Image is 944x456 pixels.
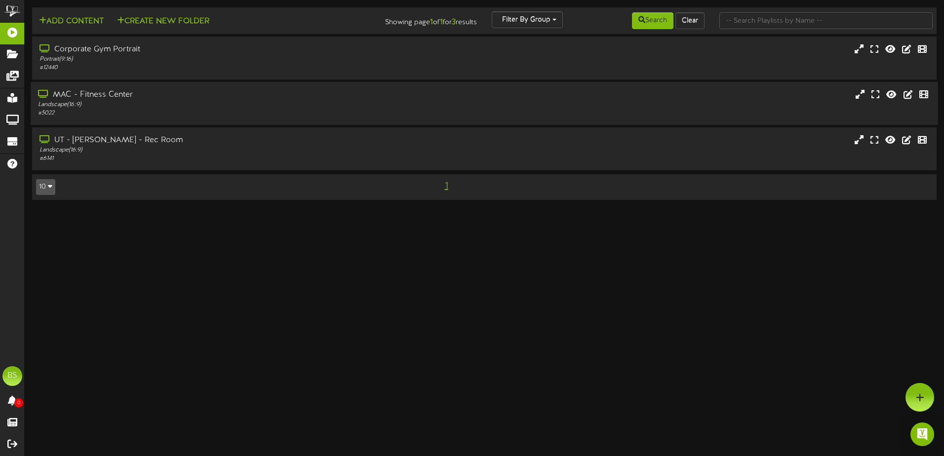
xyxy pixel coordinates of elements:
div: # 12440 [39,64,401,72]
div: Showing page of for results [332,11,484,28]
div: BS [2,366,22,386]
button: Add Content [36,15,107,28]
div: Open Intercom Messenger [910,422,934,446]
strong: 1 [430,18,433,27]
div: # 6141 [39,154,401,163]
span: 1 [442,181,451,191]
div: # 5022 [38,109,401,117]
div: UT - [PERSON_NAME] - Rec Room [39,135,401,146]
div: Corporate Gym Portrait [39,44,401,55]
button: Search [632,12,673,29]
button: 10 [36,179,55,195]
div: MAC - Fitness Center [38,89,401,101]
strong: 1 [440,18,443,27]
div: Portrait ( 9:16 ) [39,55,401,64]
div: Landscape ( 16:9 ) [39,146,401,154]
button: Clear [675,12,705,29]
button: Create New Folder [114,15,212,28]
button: Filter By Group [492,11,563,28]
strong: 3 [452,18,456,27]
div: Landscape ( 16:9 ) [38,101,401,109]
span: 0 [14,398,23,408]
input: -- Search Playlists by Name -- [719,12,933,29]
